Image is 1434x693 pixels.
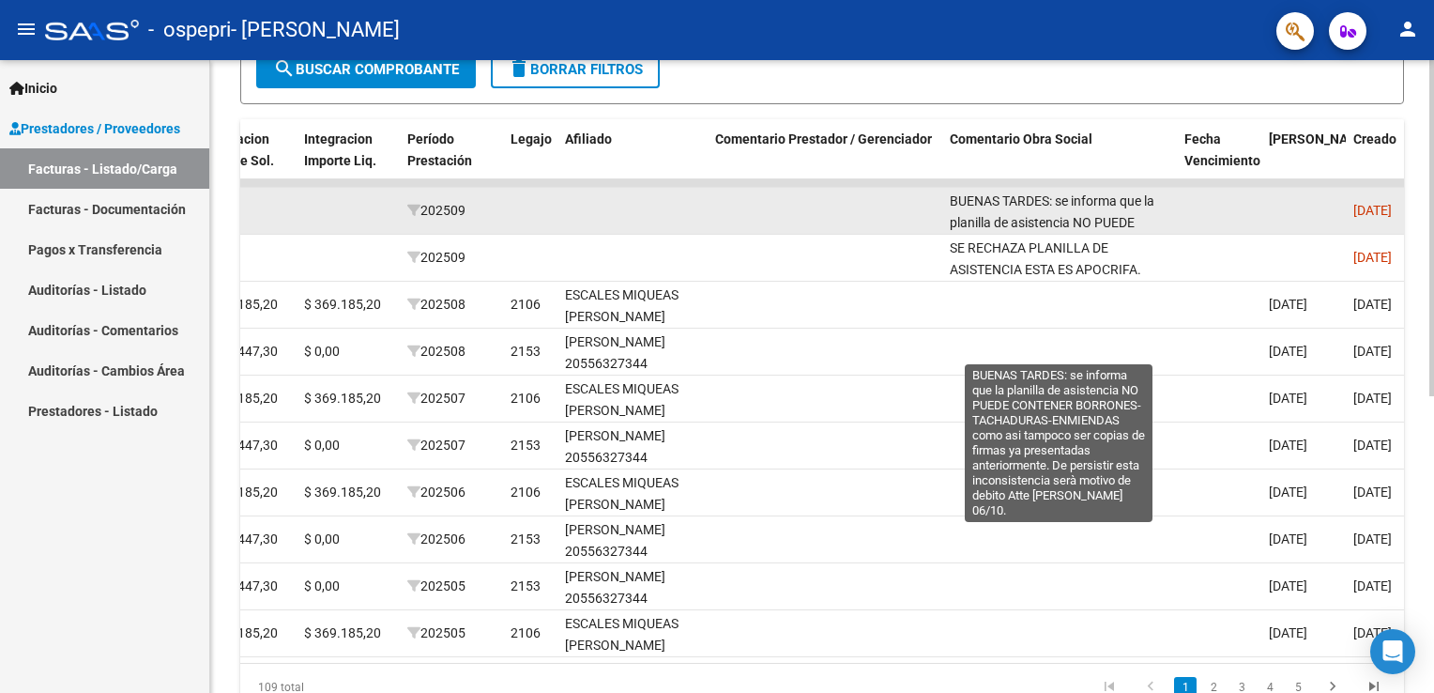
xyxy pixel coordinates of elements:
span: - [PERSON_NAME] [231,9,400,51]
span: 202506 [407,485,465,500]
span: [DATE] [1269,485,1307,500]
div: 2153 [511,341,541,362]
span: $ 0,00 [304,344,340,359]
span: $ 369.185,20 [304,485,381,500]
span: [DATE] [1353,344,1392,359]
span: [DATE] [1269,391,1307,406]
span: $ 0,00 [304,438,340,453]
span: [DATE] [1269,297,1307,312]
span: [DATE] [1353,438,1392,453]
span: 202505 [407,625,465,640]
div: 2106 [511,482,541,503]
span: $ 369.185,20 [304,391,381,406]
span: Inicio [9,78,57,99]
div: 2106 [511,294,541,316]
span: [PERSON_NAME] [1269,131,1370,146]
datatable-header-cell: Integracion Importe Sol. [193,119,297,202]
span: 202509 [407,203,465,218]
span: [DATE] [1353,250,1392,265]
span: 202508 [407,344,465,359]
span: [DATE] [1353,578,1392,593]
datatable-header-cell: Período Prestación [400,119,503,202]
div: 2153 [511,529,541,550]
div: Open Intercom Messenger [1370,629,1415,674]
div: 2153 [511,576,541,597]
span: $ 369.185,20 [304,625,381,640]
span: 202505 [407,578,465,593]
datatable-header-cell: Comentario Prestador / Gerenciador [708,119,942,202]
span: [DATE] [1269,625,1307,640]
div: 2153 [511,435,541,456]
span: SE RECHAZA PLANILLA DE ASISTENCIA ESTA ES APOCRIFA. [PERSON_NAME] rehacerla firmar y subir nuevam... [950,240,1155,362]
div: ESCALES MIQUEAS [PERSON_NAME] 20488217152 [565,285,700,348]
span: 202506 [407,531,465,547]
mat-icon: menu [15,18,38,40]
datatable-header-cell: Fecha Vencimiento [1177,119,1261,202]
span: Comentario Obra Social [950,131,1092,146]
span: Comentario Prestador / Gerenciador [715,131,932,146]
span: Buscar Comprobante [273,61,459,78]
datatable-header-cell: Comentario Obra Social [942,119,1177,202]
span: Legajo [511,131,552,146]
span: [DATE] [1353,297,1392,312]
span: Fecha Vencimiento [1184,131,1260,168]
span: Afiliado [565,131,612,146]
span: [DATE] [1353,625,1392,640]
span: Creado [1353,131,1396,146]
span: Integracion Importe Liq. [304,131,376,168]
span: [DATE] [1353,391,1392,406]
div: [PERSON_NAME] 20556327344 [565,425,700,469]
datatable-header-cell: Fecha Confimado [1261,119,1346,202]
span: BUENAS TARDES: se informa que la planilla de asistencia NO PUEDE CONTENER BORRONES-TACHADURAS-ENM... [950,193,1165,379]
button: Borrar Filtros [491,51,660,88]
datatable-header-cell: Integracion Importe Liq. [297,119,400,202]
span: [DATE] [1269,344,1307,359]
span: $ 369.185,20 [304,297,381,312]
span: Prestadores / Proveedores [9,118,180,139]
div: [PERSON_NAME] 20556327344 [565,566,700,609]
span: 202508 [407,297,465,312]
span: [DATE] [1353,485,1392,500]
span: 202507 [407,438,465,453]
div: 2106 [511,388,541,409]
datatable-header-cell: Afiliado [557,119,708,202]
button: Buscar Comprobante [256,51,476,88]
span: [DATE] [1353,531,1392,547]
span: 202507 [407,391,465,406]
span: $ 0,00 [304,531,340,547]
span: Borrar Filtros [508,61,643,78]
span: [DATE] [1269,438,1307,453]
datatable-header-cell: Creado [1346,119,1430,202]
span: [DATE] [1269,578,1307,593]
div: ESCALES MIQUEAS [PERSON_NAME] 20488217152 [565,378,700,442]
div: ESCALES MIQUEAS [PERSON_NAME] 20488217152 [565,613,700,677]
mat-icon: delete [508,57,530,80]
datatable-header-cell: Legajo [503,119,557,202]
span: [DATE] [1353,203,1392,218]
div: 2106 [511,623,541,644]
span: 202509 [407,250,465,265]
div: [PERSON_NAME] 20556327344 [565,331,700,375]
span: - ospepri [148,9,231,51]
span: $ 0,00 [304,578,340,593]
div: ESCALES MIQUEAS [PERSON_NAME] 20488217152 [565,472,700,536]
mat-icon: person [1396,18,1419,40]
span: [DATE] [1269,531,1307,547]
mat-icon: search [273,57,296,80]
span: Período Prestación [407,131,472,168]
div: [PERSON_NAME] 20556327344 [565,519,700,562]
